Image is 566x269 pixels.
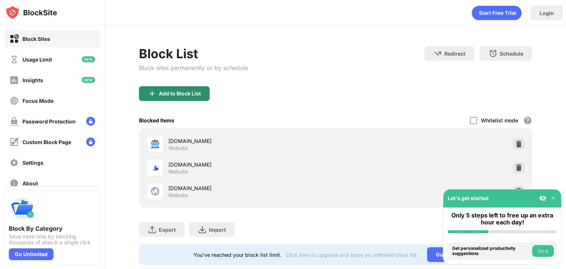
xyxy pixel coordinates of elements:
[168,145,188,151] div: Website
[151,140,160,149] img: favicons
[86,117,95,126] img: lock-menu.svg
[22,139,71,145] div: Custom Block Page
[22,56,52,63] div: Usage Limit
[151,163,160,172] img: favicons
[168,161,335,168] div: [DOMAIN_NAME]
[10,137,19,147] img: customize-block-page-off.svg
[10,34,19,43] img: block-on.svg
[151,187,160,196] img: favicons
[159,91,201,97] div: Add to Block List
[500,50,523,57] div: Schedule
[168,192,188,199] div: Website
[427,247,478,262] div: Go Unlimited
[22,160,43,166] div: Settings
[10,76,19,85] img: insights-off.svg
[448,195,489,201] div: Let's get started
[9,195,35,222] img: push-categories.svg
[139,64,248,71] div: Block sites permanently or by schedule
[10,96,19,105] img: focus-off.svg
[193,252,282,258] div: You’ve reached your block list limit.
[139,117,174,123] div: Blocked Items
[22,118,76,125] div: Password Protection
[22,180,38,186] div: About
[532,245,554,257] button: Do it
[139,46,248,61] div: Block List
[472,6,522,20] div: animation
[9,234,96,245] div: Save more time by blocking thousands of sites in a single click
[5,5,57,20] img: logo-blocksite.svg
[168,168,188,175] div: Website
[82,77,95,83] img: new-icon.svg
[286,252,418,258] div: Click here to upgrade and enjoy an unlimited block list.
[209,227,226,233] div: Import
[22,36,50,42] div: Block Sites
[539,195,546,202] img: eye-not-visible.svg
[10,55,19,64] img: time-usage-off.svg
[10,179,19,188] img: about-off.svg
[86,137,95,146] img: lock-menu.svg
[159,227,176,233] div: Export
[22,98,53,104] div: Focus Mode
[539,10,554,16] div: Login
[444,50,465,57] div: Redirect
[10,158,19,167] img: settings-off.svg
[168,137,335,145] div: [DOMAIN_NAME]
[452,246,530,256] div: Get personalized productivity suggestions
[549,195,557,202] img: omni-setup-toggle.svg
[10,117,19,126] img: password-protection-off.svg
[168,184,335,192] div: [DOMAIN_NAME]
[481,117,518,123] div: Whitelist mode
[82,56,95,62] img: new-icon.svg
[9,225,96,232] div: Block By Category
[22,77,43,83] div: Insights
[9,248,53,260] div: Go Unlimited
[448,212,557,226] div: Only 5 steps left to free up an extra hour each day!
